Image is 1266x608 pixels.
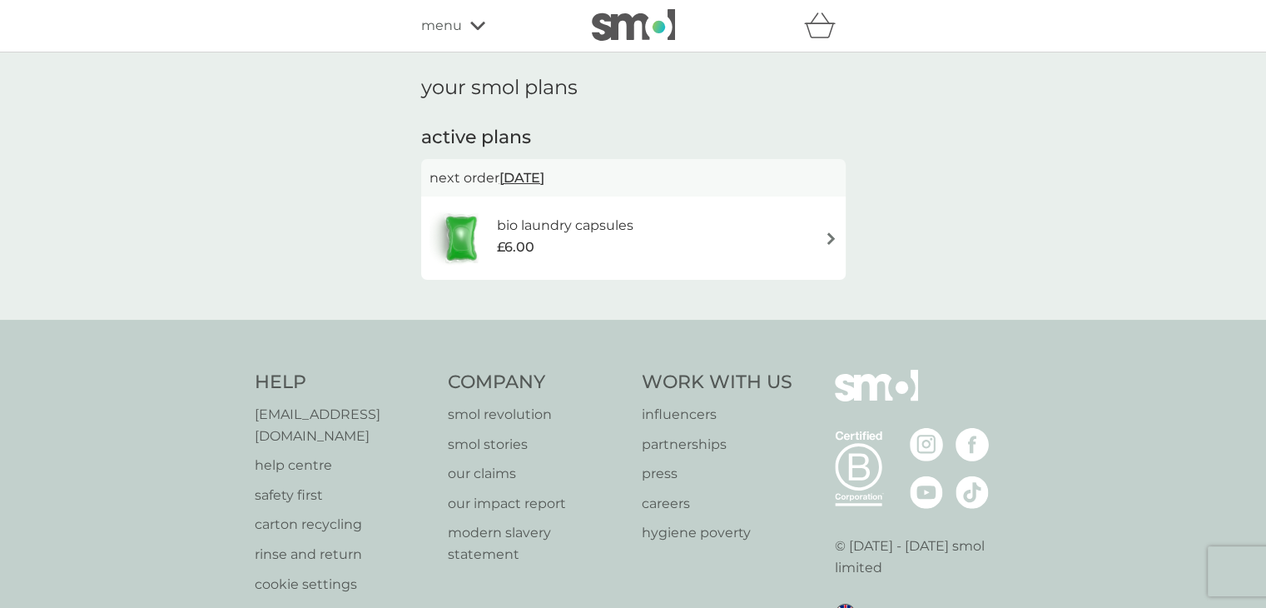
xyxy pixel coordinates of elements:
a: our claims [448,463,625,485]
h2: active plans [421,125,846,151]
img: visit the smol Instagram page [910,428,943,461]
a: carton recycling [255,514,432,536]
img: visit the smol Facebook page [956,428,989,461]
h4: Work With Us [642,370,792,396]
h1: your smol plans [421,76,846,100]
a: hygiene poverty [642,522,792,544]
p: © [DATE] - [DATE] smol limited [835,536,1012,578]
a: careers [642,493,792,515]
img: smol [592,9,675,41]
a: smol stories [448,434,625,456]
a: influencers [642,404,792,426]
a: [EMAIL_ADDRESS][DOMAIN_NAME] [255,404,432,446]
a: smol revolution [448,404,625,426]
a: partnerships [642,434,792,456]
img: smol [835,370,918,426]
p: next order [429,167,837,189]
a: modern slavery statement [448,522,625,565]
h6: bio laundry capsules [497,215,633,237]
span: [DATE] [499,162,544,194]
a: cookie settings [255,574,432,596]
img: visit the smol Youtube page [910,476,943,509]
span: menu [421,15,462,37]
div: basket [804,9,846,42]
img: arrow right [825,232,837,245]
a: our impact report [448,493,625,515]
a: help centre [255,455,432,476]
a: rinse and return [255,544,432,566]
h4: Company [448,370,625,396]
a: safety first [255,485,432,506]
span: £6.00 [497,237,534,258]
img: bio laundry capsules [429,209,493,267]
h4: Help [255,370,432,396]
img: visit the smol Tiktok page [956,476,989,509]
a: press [642,463,792,485]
